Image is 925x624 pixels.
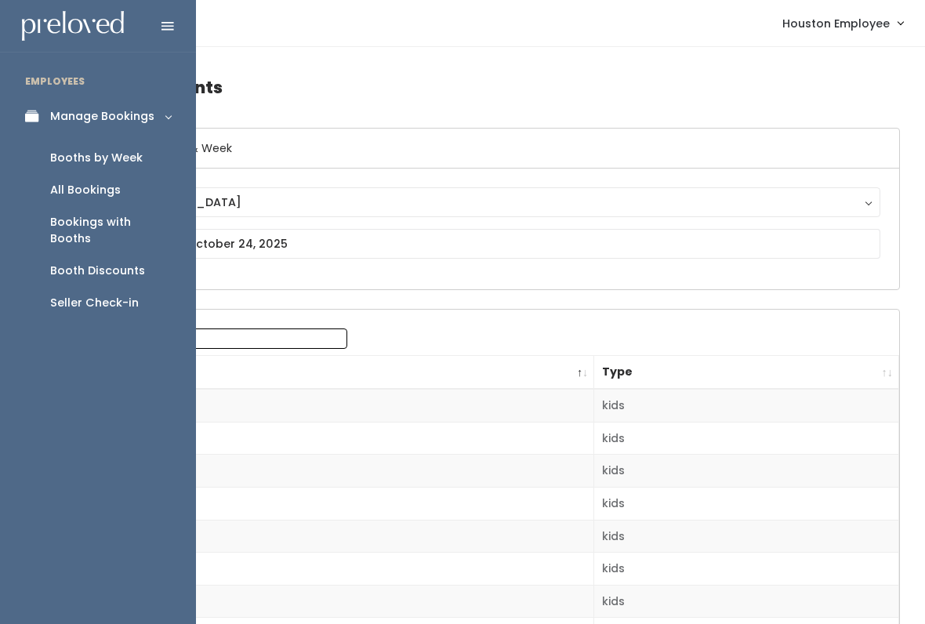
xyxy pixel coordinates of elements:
td: kids [594,455,899,488]
div: Booth Discounts [50,263,145,279]
div: Booths by Week [50,150,143,166]
a: Houston Employee [767,6,919,40]
input: October 18 - October 24, 2025 [100,229,880,259]
span: Houston Employee [782,15,890,32]
td: kids [594,488,899,521]
td: 6 [81,553,594,586]
td: 3 [81,455,594,488]
th: Type: activate to sort column ascending [594,356,899,390]
div: [GEOGRAPHIC_DATA] [114,194,865,211]
h6: Select Location & Week [81,129,899,169]
td: kids [594,520,899,553]
th: Booth Number: activate to sort column descending [81,356,594,390]
td: kids [594,553,899,586]
td: 2 [81,422,594,455]
div: Bookings with Booths [50,214,171,247]
div: Manage Bookings [50,108,154,125]
img: preloved logo [22,11,124,42]
td: 4 [81,488,594,521]
td: 7 [81,585,594,618]
td: kids [594,422,899,455]
label: Search: [90,328,347,349]
h4: Booth Discounts [80,66,900,109]
td: kids [594,389,899,422]
div: All Bookings [50,182,121,198]
input: Search: [147,328,347,349]
td: kids [594,585,899,618]
td: 1 [81,389,594,422]
div: Seller Check-in [50,295,139,311]
td: 5 [81,520,594,553]
button: [GEOGRAPHIC_DATA] [100,187,880,217]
